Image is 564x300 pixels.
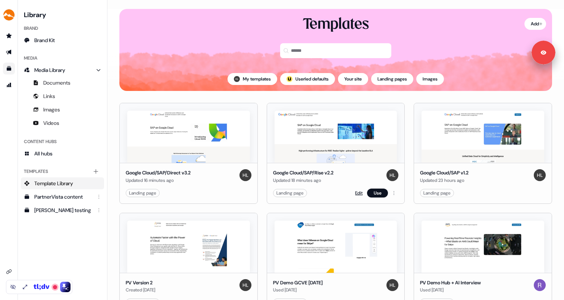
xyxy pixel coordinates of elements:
div: Google Cloud/SAP/Rise v2.2 [273,169,333,177]
div: Landing page [129,189,156,197]
a: Go to attribution [3,79,15,91]
img: Rick [534,279,546,291]
img: Hondo [534,169,546,181]
button: userled logo;Userled defaults [280,73,335,85]
span: Media Library [34,66,65,74]
div: Templates [21,165,104,177]
button: Add [524,18,546,30]
span: Documents [43,79,70,86]
img: userled logo [286,76,292,82]
div: Media [21,52,104,64]
div: Content Hubs [21,136,104,148]
a: Videos [21,117,104,129]
img: Hondo [239,279,251,291]
div: Brand [21,22,104,34]
button: Use [367,189,388,198]
a: Media Library [21,64,104,76]
a: Template Library [21,177,104,189]
div: Updated 18 minutes ago [273,177,333,184]
div: PartnerVista content [34,193,92,200]
div: Google Cloud/SAP/Direct v3.2 [126,169,191,177]
img: PV Demo Hub + AI Interview [422,221,544,273]
button: Google Cloud/SAP/Rise v2.2Google Cloud/SAP/Rise v2.2Updated 18 minutes agoHondoLanding pageEditUse [267,103,405,204]
img: Google Cloud/SAP/Direct v3.2 [127,111,250,163]
a: Go to prospects [3,30,15,42]
a: [PERSON_NAME] testing [21,204,104,216]
a: PartnerVista content [21,191,104,203]
div: Updated 16 minutes ago [126,177,191,184]
button: Landing pages [371,73,413,85]
button: My templates [228,73,277,85]
div: ; [286,76,292,82]
span: Template Library [34,180,73,187]
button: Your site [338,73,368,85]
div: Landing page [276,189,304,197]
div: Used [DATE] [273,286,323,294]
div: Updated 23 hours ago [420,177,469,184]
button: Google Cloud/SAP/Direct v3.2Google Cloud/SAP/Direct v3.2Updated 16 minutes agoHondoLanding page [119,103,258,204]
a: Go to outbound experience [3,46,15,58]
div: PV Demo GCVE [DATE] [273,279,323,287]
a: Edit [355,189,363,197]
img: Hondo [386,279,398,291]
h3: Library [21,9,104,19]
img: Hondo [386,169,398,181]
div: Google Cloud/SAP v1.2 [420,169,469,177]
a: Documents [21,77,104,89]
a: Links [21,90,104,102]
img: Hondo [234,76,240,82]
a: Brand Kit [21,34,104,46]
span: All hubs [34,150,53,157]
div: Landing page [423,189,451,197]
span: Images [43,106,60,113]
img: Google Cloud/SAP/Rise v2.2 [275,111,397,163]
div: PV Demo Hub + AI Interview [420,279,481,287]
a: Go to integrations [3,266,15,278]
a: Images [21,104,104,116]
img: Hondo [239,169,251,181]
a: Go to integrations [3,282,15,294]
div: Used [DATE] [420,286,481,294]
img: Google Cloud/SAP v1.2 [422,111,544,163]
span: Links [43,92,55,100]
button: Google Cloud/SAP v1.2Google Cloud/SAP v1.2Updated 23 hours agoHondoLanding page [414,103,552,204]
div: PV Version 2 [126,279,155,287]
a: Go to templates [3,63,15,75]
img: PV Version 2 [127,221,250,273]
div: [PERSON_NAME] testing [34,206,92,214]
a: All hubs [21,148,104,160]
div: Created [DATE] [126,286,155,294]
img: PV Demo GCVE 8.21.25 [275,221,397,273]
button: Images [416,73,444,85]
span: Brand Kit [34,37,55,44]
span: Videos [43,119,59,127]
div: Templates [303,15,369,34]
